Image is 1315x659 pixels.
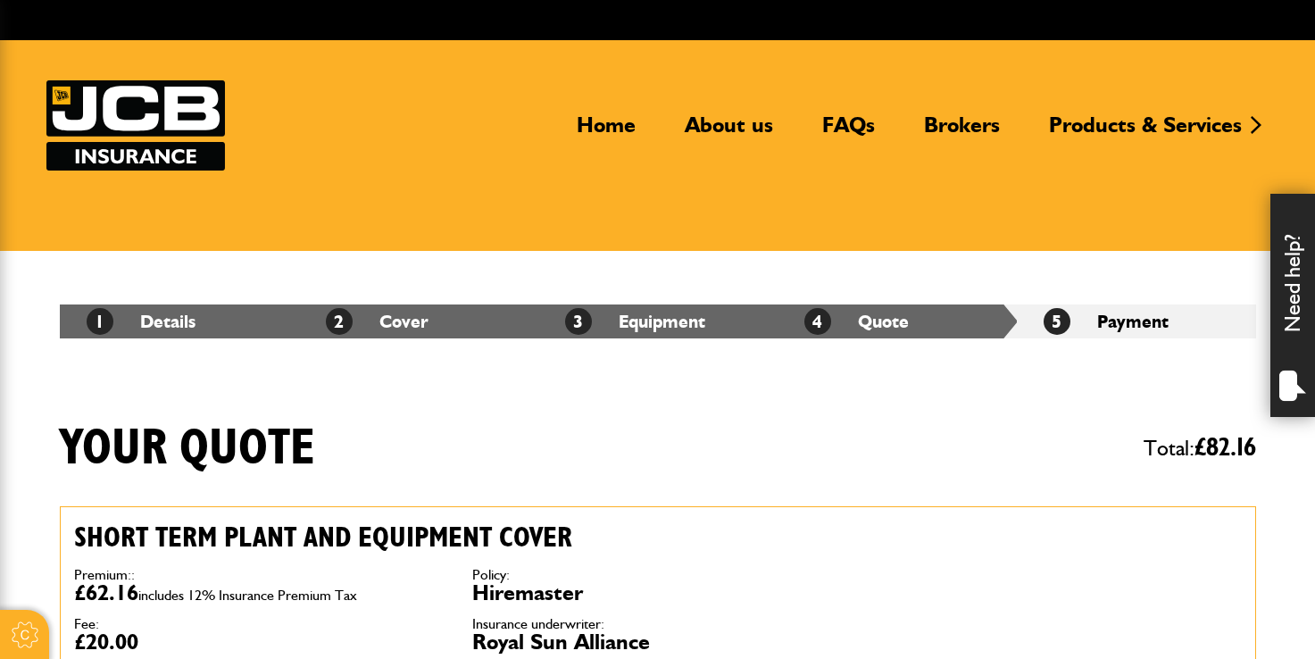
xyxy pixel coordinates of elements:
span: 1 [87,308,113,335]
a: 1Details [87,311,196,332]
span: 4 [804,308,831,335]
a: Products & Services [1036,112,1255,153]
img: JCB Insurance Services logo [46,80,225,171]
a: Brokers [911,112,1013,153]
dt: Premium:: [74,568,445,582]
li: Quote [778,304,1017,338]
dd: Hiremaster [472,582,844,604]
span: Total: [1144,428,1256,469]
a: About us [671,112,787,153]
dd: Royal Sun Alliance [472,631,844,653]
a: 3Equipment [565,311,705,332]
dt: Policy: [472,568,844,582]
dt: Fee: [74,617,445,631]
span: 82.16 [1206,435,1256,461]
dd: £62.16 [74,582,445,604]
span: £ [1194,435,1256,461]
span: includes 12% Insurance Premium Tax [138,587,357,604]
h1: Your quote [60,419,315,479]
a: 2Cover [326,311,429,332]
div: Need help? [1270,194,1315,417]
span: 2 [326,308,353,335]
a: FAQs [809,112,888,153]
span: 5 [1044,308,1070,335]
h2: Short term plant and equipment cover [74,521,844,555]
a: JCB Insurance Services [46,80,225,171]
span: 3 [565,308,592,335]
dt: Insurance underwriter: [472,617,844,631]
dd: £20.00 [74,631,445,653]
a: Home [563,112,649,153]
li: Payment [1017,304,1256,338]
